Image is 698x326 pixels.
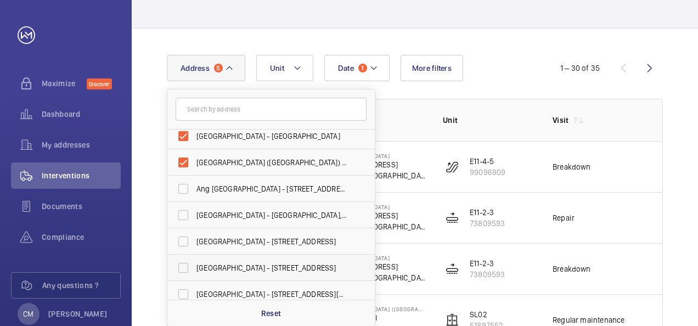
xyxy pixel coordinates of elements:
p: Reset [261,308,282,319]
img: moving_walk.svg [446,211,459,224]
div: Breakdown [553,263,591,274]
span: My addresses [42,139,121,150]
button: Date1 [324,55,390,81]
img: escalator.svg [446,160,459,173]
span: Interventions [42,170,121,181]
span: [GEOGRAPHIC_DATA] - [STREET_ADDRESS] [196,236,347,247]
span: Ang [GEOGRAPHIC_DATA] - [STREET_ADDRESS] [196,183,347,194]
p: 528523 [GEOGRAPHIC_DATA] [333,170,425,181]
span: Dashboard [42,109,121,120]
button: More filters [401,55,463,81]
span: [GEOGRAPHIC_DATA] - [GEOGRAPHIC_DATA] [196,131,347,142]
p: 528523 [GEOGRAPHIC_DATA] [333,221,425,232]
span: 1 [358,64,367,72]
p: Visit [553,115,569,126]
span: 5 [214,64,223,72]
button: Address5 [167,55,245,81]
span: [GEOGRAPHIC_DATA] - [STREET_ADDRESS] [196,262,347,273]
span: Address [181,64,210,72]
p: [GEOGRAPHIC_DATA] ([GEOGRAPHIC_DATA]) [333,306,425,312]
button: Unit [256,55,313,81]
span: Discover [87,78,112,89]
p: CM [23,308,33,319]
span: Compliance [42,232,121,243]
p: [STREET_ADDRESS] [333,210,425,221]
p: E11-2-3 [470,258,505,269]
p: 99096909 [470,167,505,178]
p: 528523 [GEOGRAPHIC_DATA] [333,272,425,283]
p: E11-2-3 [470,207,505,218]
span: Date [338,64,354,72]
div: Breakdown [553,161,591,172]
span: [GEOGRAPHIC_DATA] - [GEOGRAPHIC_DATA], [GEOGRAPHIC_DATA] 730900 [196,210,347,221]
p: 73809593 [470,269,505,280]
p: SL02 [470,309,503,320]
span: More filters [412,64,452,72]
span: Maximize [42,78,87,89]
span: [GEOGRAPHIC_DATA] ([GEOGRAPHIC_DATA]) - [GEOGRAPHIC_DATA] [196,157,347,168]
div: 1 – 30 of 35 [560,63,600,74]
div: Regular maintenance [553,314,624,325]
p: [GEOGRAPHIC_DATA] [333,153,425,159]
span: Any questions ? [42,280,120,291]
img: moving_walk.svg [446,262,459,276]
p: [STREET_ADDRESS] [333,261,425,272]
p: [PERSON_NAME] [48,308,108,319]
span: Documents [42,201,121,212]
p: [STREET_ADDRESS] [333,159,425,170]
span: [GEOGRAPHIC_DATA] - [STREET_ADDRESS][PERSON_NAME] [196,289,347,300]
p: 73809593 [470,218,505,229]
p: E11-4-5 [470,156,505,167]
p: One Punggol [333,312,425,323]
p: [GEOGRAPHIC_DATA] [333,255,425,261]
span: Unit [270,64,284,72]
div: Repair [553,212,575,223]
p: Unit [443,115,535,126]
p: [GEOGRAPHIC_DATA] [333,204,425,210]
p: Address [333,115,425,126]
input: Search by address [176,98,367,121]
